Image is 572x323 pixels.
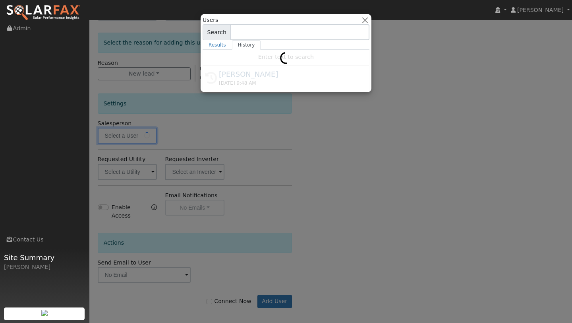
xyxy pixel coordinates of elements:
[4,252,85,263] span: Site Summary
[203,40,232,50] a: Results
[203,16,218,24] span: Users
[203,24,231,40] span: Search
[6,4,81,21] img: SolarFax
[4,263,85,271] div: [PERSON_NAME]
[232,40,261,50] a: History
[517,7,564,13] span: [PERSON_NAME]
[41,310,48,316] img: retrieve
